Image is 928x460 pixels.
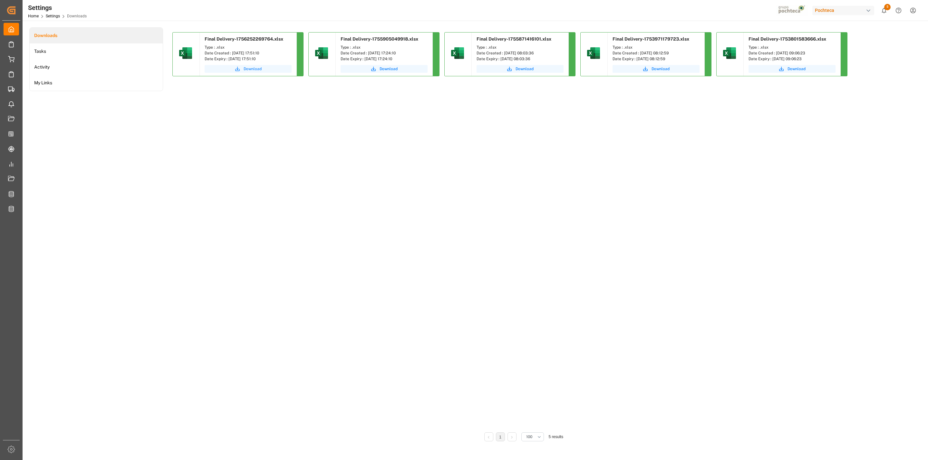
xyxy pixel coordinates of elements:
div: Pochteca [812,6,874,15]
div: Date Expiry : [DATE] 08:12:59 [613,56,700,62]
div: Date Expiry : [DATE] 17:51:10 [205,56,292,62]
div: Date Expiry : [DATE] 08:03:36 [477,56,564,62]
span: 5 [884,4,891,10]
span: Final Delivery-1755871416101.xlsx [477,36,551,42]
div: Type : .xlsx [749,44,836,50]
button: Download [613,65,700,73]
div: Date Expiry : [DATE] 17:24:10 [341,56,428,62]
button: Download [341,65,428,73]
a: Settings [46,14,60,18]
div: Type : .xlsx [341,44,428,50]
div: Type : .xlsx [613,44,700,50]
span: Download [516,66,534,72]
div: Date Created : [DATE] 08:03:36 [477,50,564,56]
img: microsoft-excel-2019--v1.png [450,45,465,61]
span: Download [652,66,670,72]
span: Final Delivery-1755905049918.xlsx [341,36,418,42]
div: Date Created : [DATE] 17:51:10 [205,50,292,56]
a: Downloads [30,28,163,43]
img: microsoft-excel-2019--v1.png [314,45,329,61]
li: 1 [496,432,505,441]
a: 1 [499,435,501,439]
a: Tasks [30,43,163,59]
div: Date Created : [DATE] 08:12:59 [613,50,700,56]
div: Type : .xlsx [477,44,564,50]
button: Download [749,65,836,73]
div: Date Created : [DATE] 17:24:10 [341,50,428,56]
div: Date Created : [DATE] 09:06:23 [749,50,836,56]
button: Help Center [891,3,906,18]
button: Download [477,65,564,73]
span: Final Delivery-1753971179723.xlsx [613,36,689,42]
span: 100 [526,434,532,440]
img: microsoft-excel-2019--v1.png [586,45,601,61]
img: microsoft-excel-2019--v1.png [178,45,193,61]
li: Previous Page [484,432,493,441]
a: Home [28,14,39,18]
span: Final Delivery-1753801583666.xlsx [749,36,826,42]
a: Activity [30,59,163,75]
img: pochtecaImg.jpg_1689854062.jpg [776,5,808,16]
button: Download [205,65,292,73]
span: Final Delivery-1756252269764.xlsx [205,36,283,42]
img: microsoft-excel-2019--v1.png [722,45,737,61]
div: Settings [28,3,87,13]
button: Pochteca [812,4,877,16]
div: Date Expiry : [DATE] 09:06:23 [749,56,836,62]
button: open menu [521,432,544,441]
a: My Links [30,75,163,91]
button: show 5 new notifications [877,3,891,18]
span: 5 results [549,435,563,439]
span: Download [380,66,398,72]
div: Type : .xlsx [205,44,292,50]
span: Download [244,66,262,72]
li: Next Page [508,432,517,441]
span: Download [788,66,806,72]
